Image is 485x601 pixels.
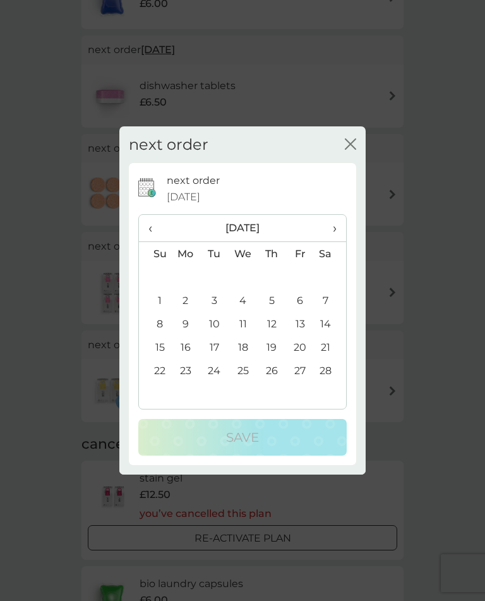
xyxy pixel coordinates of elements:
td: 8 [139,312,171,336]
td: 23 [171,359,200,382]
td: 6 [286,289,314,312]
td: 5 [258,289,286,312]
td: 17 [200,336,229,359]
td: 25 [229,359,258,382]
td: 22 [139,359,171,382]
td: 16 [171,336,200,359]
td: 13 [286,312,314,336]
button: Save [138,419,347,456]
td: 21 [314,336,346,359]
td: 12 [258,312,286,336]
th: Su [139,242,171,266]
td: 20 [286,336,314,359]
p: Save [226,427,259,447]
th: Tu [200,242,229,266]
th: Sa [314,242,346,266]
h2: next order [129,136,208,154]
p: next order [167,173,220,189]
td: 18 [229,336,258,359]
span: ‹ [148,215,162,241]
td: 28 [314,359,346,382]
th: Th [258,242,286,266]
span: › [324,215,337,241]
span: [DATE] [167,189,200,205]
th: Mo [171,242,200,266]
th: We [229,242,258,266]
td: 24 [200,359,229,382]
td: 19 [258,336,286,359]
td: 11 [229,312,258,336]
td: 10 [200,312,229,336]
td: 4 [229,289,258,312]
td: 27 [286,359,314,382]
td: 3 [200,289,229,312]
button: close [345,138,356,152]
td: 7 [314,289,346,312]
th: [DATE] [171,215,314,242]
td: 2 [171,289,200,312]
td: 26 [258,359,286,382]
td: 1 [139,289,171,312]
th: Fr [286,242,314,266]
td: 15 [139,336,171,359]
td: 9 [171,312,200,336]
td: 14 [314,312,346,336]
